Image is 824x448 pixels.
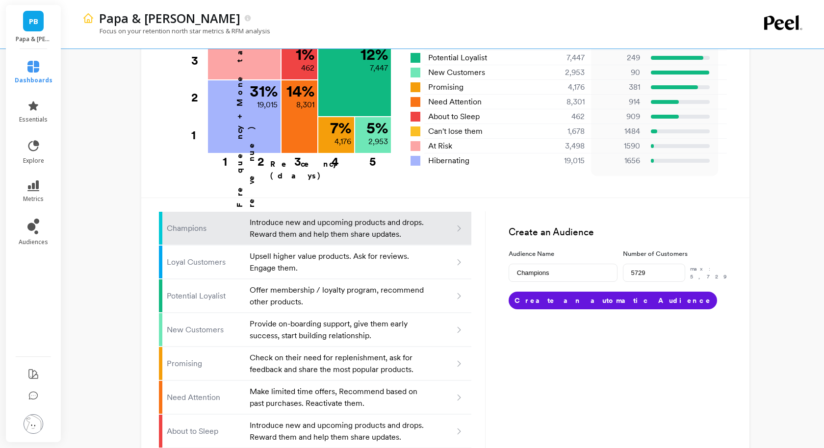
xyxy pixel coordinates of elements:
[296,99,314,111] p: 8,301
[205,154,245,164] div: 1
[250,420,426,443] p: Introduce new and upcoming products and drops. Reward them and help them share updates.
[597,67,640,78] p: 90
[597,140,640,152] p: 1590
[509,292,717,309] button: Create an automatic Audience
[250,318,426,342] p: Provide on-boarding support, give them early success, start building relationship.
[167,425,244,437] p: About to Sleep
[191,79,207,116] div: 2
[428,140,452,152] span: At Risk
[167,324,244,336] p: New Customers
[509,249,618,259] label: Audience Name
[250,83,278,99] p: 31 %
[428,67,485,78] span: New Customers
[167,223,244,234] p: Champions
[250,250,426,274] p: Upsell higher value products. Ask for reviews. Engage them.
[527,155,597,167] div: 19,015
[527,96,597,108] div: 8,301
[23,157,44,165] span: explore
[360,47,388,62] p: 12 %
[19,116,48,124] span: essentials
[527,67,597,78] div: 2,953
[301,62,314,74] p: 462
[15,76,52,84] span: dashboards
[257,99,278,111] p: 19,015
[354,154,391,164] div: 5
[366,120,388,136] p: 5 %
[250,284,426,308] p: Offer membership / loyalty program, recommend other products.
[191,117,207,154] div: 1
[316,154,354,164] div: 4
[250,217,426,240] p: Introduce new and upcoming products and drops. Reward them and help them share updates.
[19,238,48,246] span: audiences
[167,256,244,268] p: Loyal Customers
[82,26,270,35] p: Focus on your retention north star metrics & RFM analysis
[428,81,463,93] span: Promising
[99,10,240,26] p: Papa & Barkley
[597,125,640,137] p: 1484
[330,120,351,136] p: 7 %
[527,81,597,93] div: 4,176
[597,111,640,123] p: 909
[597,81,640,93] p: 381
[527,140,597,152] div: 3,498
[167,392,244,403] p: Need Attention
[428,96,482,108] span: Need Attention
[270,158,391,182] p: Recency (days)
[623,264,685,282] input: e.g. 500
[509,225,732,240] h3: Create an Audience
[428,125,483,137] span: Can't lose them
[24,414,43,434] img: profile picture
[29,16,38,27] span: PB
[279,154,316,164] div: 3
[623,249,732,259] label: Number of Customers
[597,155,640,167] p: 1656
[296,47,314,62] p: 1 %
[250,386,426,409] p: Make limited time offers, Recommend based on past purchases. Reactivate them.
[597,96,640,108] p: 914
[335,136,351,148] p: 4,176
[527,111,597,123] div: 462
[527,52,597,64] div: 7,447
[428,111,480,123] span: About to Sleep
[16,35,51,43] p: Papa & Barkley
[82,12,94,24] img: header icon
[167,290,244,302] p: Potential Loyalist
[509,264,618,282] input: e.g. Black friday
[597,52,640,64] p: 249
[23,195,44,203] span: metrics
[250,352,426,375] p: Check on their need for replenishment, ask for feedback and share the most popular products.
[428,155,469,167] span: Hibernating
[368,136,388,148] p: 2,953
[428,52,487,64] span: Potential Loyalist
[527,125,597,137] div: 1,678
[167,358,244,370] p: Promising
[690,265,732,281] p: max: 5,729
[242,154,280,164] div: 2
[286,83,314,99] p: 14 %
[370,62,388,74] p: 7,447
[191,43,207,79] div: 3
